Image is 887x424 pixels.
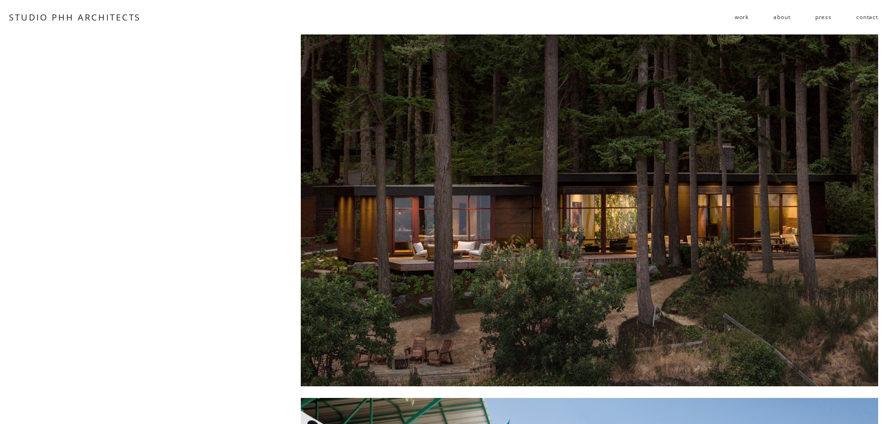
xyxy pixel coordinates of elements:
[856,10,878,25] a: contact
[735,10,749,25] a: folder dropdown
[735,10,749,24] span: work
[773,10,790,25] a: about
[815,10,832,25] a: press
[9,11,141,23] a: STUDIO PHH ARCHITECTS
